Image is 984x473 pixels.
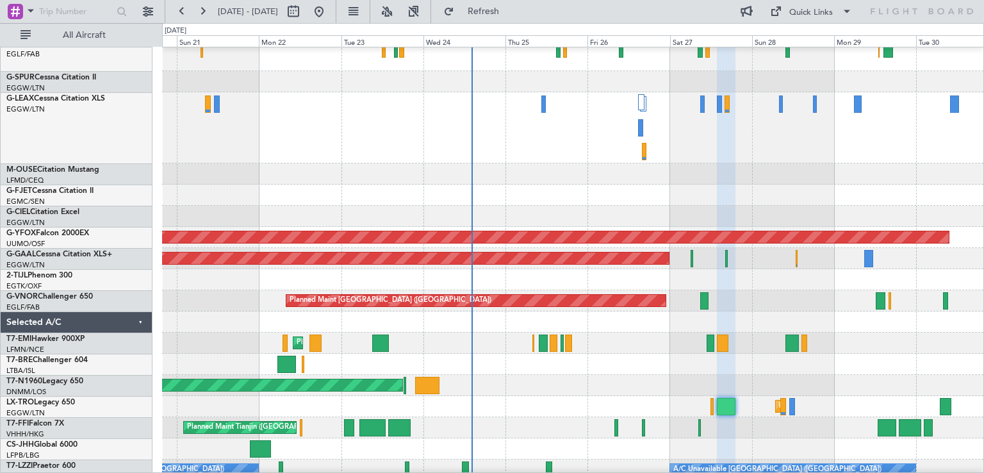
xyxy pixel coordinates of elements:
a: UUMO/OSF [6,239,45,249]
a: EGGW/LTN [6,218,45,228]
a: CS-JHHGlobal 6000 [6,441,78,449]
a: EGMC/SEN [6,197,45,206]
a: G-VNORChallenger 650 [6,293,93,301]
span: T7-FFI [6,420,29,427]
div: Mon 29 [834,35,916,47]
a: T7-N1960Legacy 650 [6,378,83,385]
a: T7-LZZIPraetor 600 [6,462,76,470]
span: 2-TIJL [6,272,28,279]
a: G-SPURCessna Citation II [6,74,96,81]
a: EGGW/LTN [6,104,45,114]
span: M-OUSE [6,166,37,174]
div: Wed 24 [423,35,505,47]
span: All Aircraft [33,31,135,40]
a: T7-EMIHawker 900XP [6,335,85,343]
span: T7-EMI [6,335,31,343]
div: Fri 26 [587,35,669,47]
a: G-YFOXFalcon 2000EX [6,229,89,237]
div: Planned Maint [GEOGRAPHIC_DATA] [297,333,419,353]
div: Planned Maint Tianjin ([GEOGRAPHIC_DATA]) [187,418,336,437]
span: Refresh [457,7,511,16]
span: T7-BRE [6,356,33,364]
a: G-FJETCessna Citation II [6,187,94,195]
div: Thu 25 [505,35,587,47]
div: Tue 23 [341,35,423,47]
a: EGGW/LTN [6,260,45,270]
a: T7-FFIFalcon 7X [6,420,64,427]
span: G-CIEL [6,208,30,216]
a: LFMN/NCE [6,345,44,354]
span: CS-JHH [6,441,34,449]
a: EGGW/LTN [6,83,45,93]
input: Trip Number [39,2,113,21]
a: G-CIELCitation Excel [6,208,79,216]
span: G-GAAL [6,251,36,258]
a: VHHH/HKG [6,429,44,439]
span: T7-LZZI [6,462,33,470]
span: LX-TRO [6,399,34,406]
span: G-YFOX [6,229,36,237]
a: EGGW/LTN [6,408,45,418]
a: EGLF/FAB [6,303,40,312]
a: LX-TROLegacy 650 [6,399,75,406]
a: LFPB/LBG [6,451,40,460]
span: G-FJET [6,187,32,195]
a: G-GAALCessna Citation XLS+ [6,251,112,258]
span: G-LEAX [6,95,34,103]
span: T7-N1960 [6,378,42,385]
span: G-VNOR [6,293,38,301]
div: [DATE] [165,26,186,37]
a: EGTK/OXF [6,281,42,291]
span: G-SPUR [6,74,35,81]
button: Refresh [438,1,514,22]
div: Sat 27 [670,35,752,47]
a: LTBA/ISL [6,366,35,376]
div: Planned Maint [GEOGRAPHIC_DATA] ([GEOGRAPHIC_DATA]) [290,291,491,310]
a: G-LEAXCessna Citation XLS [6,95,105,103]
div: Sun 21 [177,35,259,47]
span: [DATE] - [DATE] [218,6,278,17]
a: T7-BREChallenger 604 [6,356,88,364]
div: Sun 28 [752,35,834,47]
a: EGLF/FAB [6,49,40,59]
a: DNMM/LOS [6,387,46,397]
button: All Aircraft [14,25,139,46]
a: LFMD/CEQ [6,176,44,185]
div: Mon 22 [259,35,341,47]
a: M-OUSECitation Mustang [6,166,99,174]
a: 2-TIJLPhenom 300 [6,272,72,279]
